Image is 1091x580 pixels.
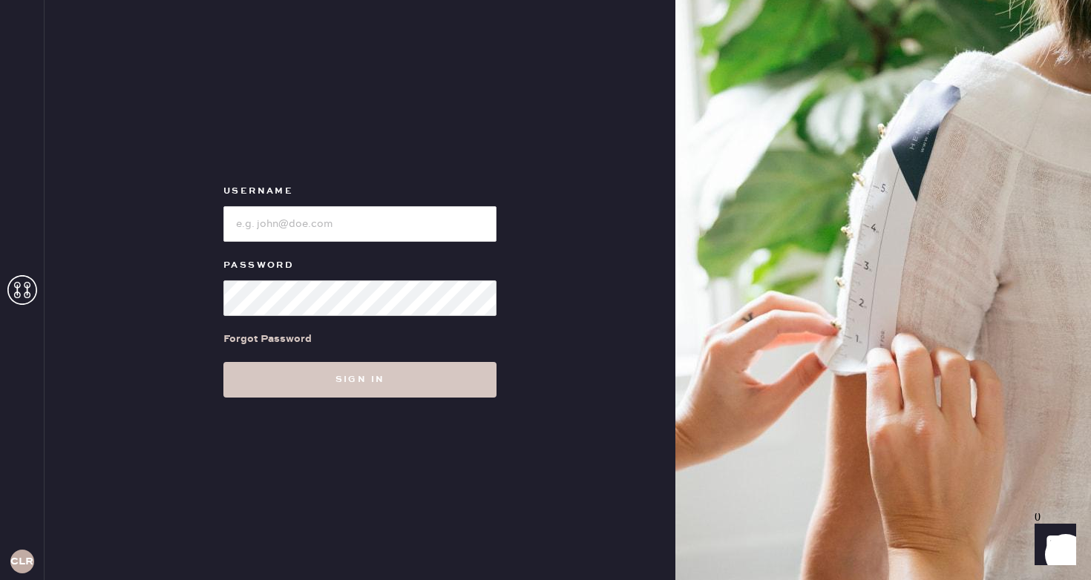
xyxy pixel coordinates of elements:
[223,257,497,274] label: Password
[223,316,312,362] a: Forgot Password
[223,331,312,347] div: Forgot Password
[10,556,33,567] h3: CLR
[223,182,497,200] label: Username
[223,362,497,398] button: Sign in
[1020,513,1084,577] iframe: Front Chat
[223,206,497,242] input: e.g. john@doe.com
